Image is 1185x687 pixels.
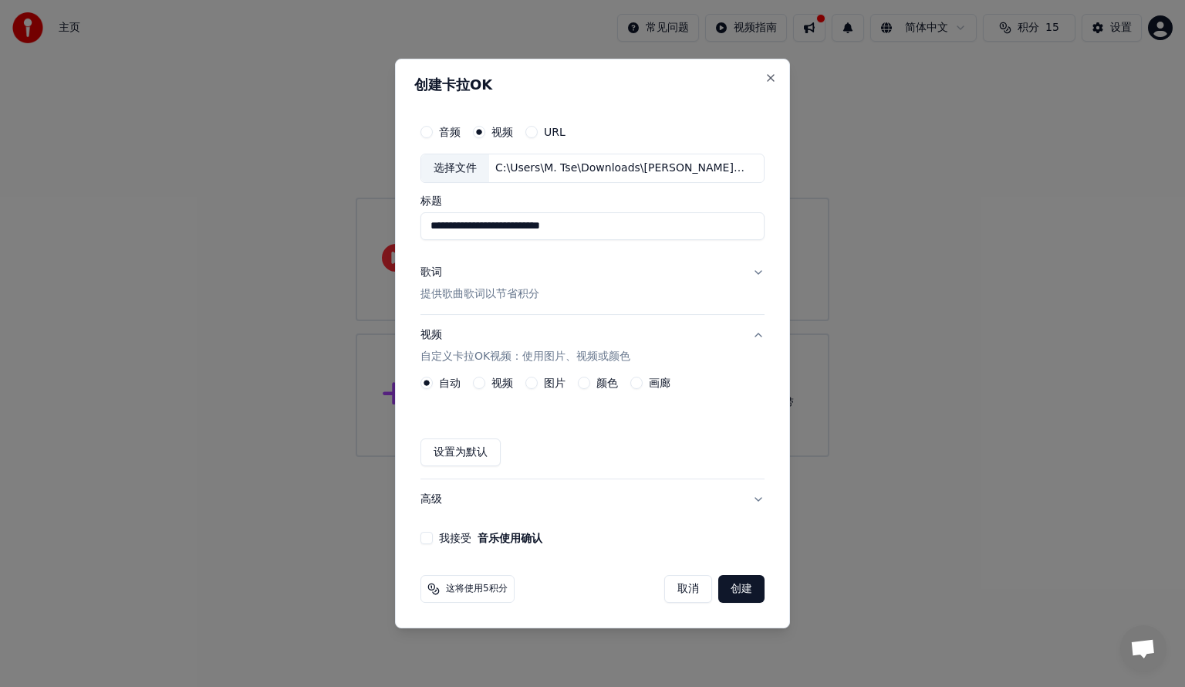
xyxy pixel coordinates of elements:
h2: 创建卡拉OK [414,78,771,92]
label: 图片 [544,377,565,388]
button: 设置为默认 [420,438,501,466]
div: 视频自定义卡拉OK视频：使用图片、视频或颜色 [420,377,765,479]
span: 这将使用5积分 [446,583,508,595]
p: 自定义卡拉OK视频：使用图片、视频或颜色 [420,349,630,364]
label: URL [544,127,565,137]
label: 视频 [491,377,513,388]
div: 视频 [420,327,630,364]
label: 颜色 [596,377,618,388]
button: 视频自定义卡拉OK视频：使用图片、视频或颜色 [420,315,765,377]
button: 歌词提供歌曲歌词以节省积分 [420,252,765,314]
button: 创建 [718,575,765,603]
label: 音频 [439,127,461,137]
div: 选择文件 [421,154,489,182]
label: 标题 [420,195,765,206]
label: 我接受 [439,533,542,543]
label: 画廊 [649,377,670,388]
p: 提供歌曲歌词以节省积分 [420,286,539,302]
div: 歌词 [420,265,442,280]
button: 取消 [664,575,712,603]
button: 我接受 [478,533,542,543]
label: 自动 [439,377,461,388]
div: C:\Users\M. Tse\Downloads\[PERSON_NAME]的呼喚 KTV with guiding vocal.mp4 [489,161,751,176]
button: 高级 [420,479,765,519]
label: 视频 [491,127,513,137]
